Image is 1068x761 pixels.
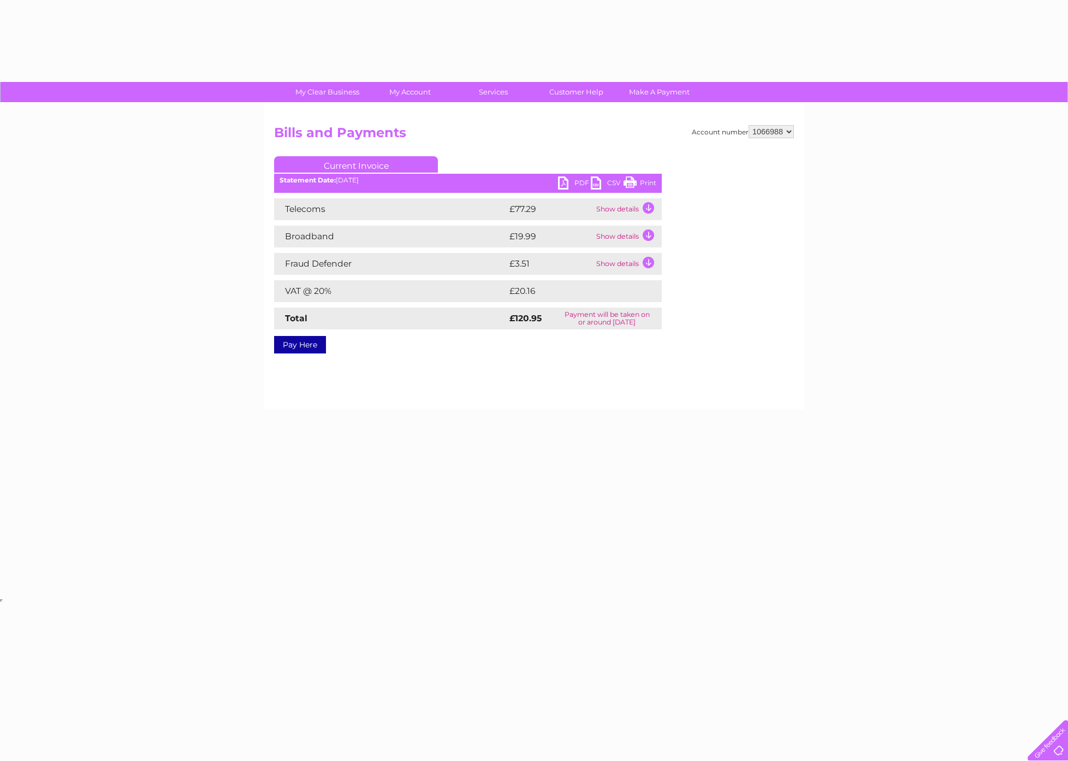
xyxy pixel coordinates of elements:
[507,226,594,247] td: £19.99
[274,198,507,220] td: Telecoms
[274,336,326,353] a: Pay Here
[507,198,594,220] td: £77.29
[531,82,621,102] a: Customer Help
[552,308,662,329] td: Payment will be taken on or around [DATE]
[692,125,794,138] div: Account number
[614,82,704,102] a: Make A Payment
[365,82,455,102] a: My Account
[274,156,438,173] a: Current Invoice
[274,280,507,302] td: VAT @ 20%
[509,313,542,323] strong: £120.95
[274,226,507,247] td: Broadband
[274,125,794,146] h2: Bills and Payments
[594,253,662,275] td: Show details
[280,176,336,184] b: Statement Date:
[594,198,662,220] td: Show details
[591,176,624,192] a: CSV
[274,253,507,275] td: Fraud Defender
[274,176,662,184] div: [DATE]
[448,82,538,102] a: Services
[624,176,656,192] a: Print
[594,226,662,247] td: Show details
[558,176,591,192] a: PDF
[285,313,307,323] strong: Total
[282,82,372,102] a: My Clear Business
[507,253,594,275] td: £3.51
[507,280,639,302] td: £20.16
